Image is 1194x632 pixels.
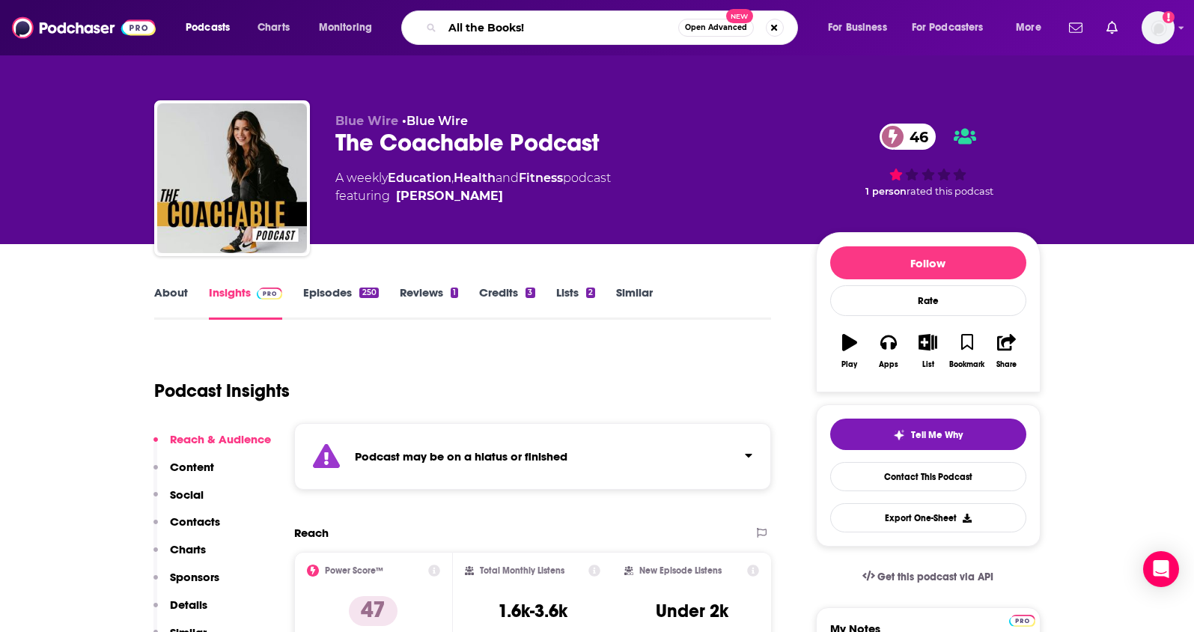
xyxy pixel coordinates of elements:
div: 2 [586,288,595,298]
div: A weekly podcast [335,169,611,205]
button: tell me why sparkleTell Me Why [830,419,1026,450]
a: Episodes250 [303,285,378,320]
button: Open AdvancedNew [678,19,754,37]
button: open menu [308,16,392,40]
button: open menu [175,16,249,40]
img: Podchaser Pro [257,288,283,300]
a: Pro website [1009,613,1035,627]
span: Blue Wire [335,114,398,128]
span: featuring [335,187,611,205]
span: Charts [258,17,290,38]
a: Show notifications dropdown [1100,15,1124,40]
span: Logged in as kochristina [1142,11,1175,44]
button: Reach & Audience [153,432,271,460]
a: Contact This Podcast [830,462,1026,491]
a: Health [454,171,496,185]
div: 3 [526,288,534,298]
span: Open Advanced [685,24,747,31]
a: Education [388,171,451,185]
section: Click to expand status details [294,423,772,490]
a: Fitness [519,171,563,185]
a: Credits3 [479,285,534,320]
div: 46 1 personrated this podcast [816,114,1041,207]
a: Blue Wire [406,114,468,128]
button: Show profile menu [1142,11,1175,44]
a: Tori Gordon [396,187,503,205]
a: Similar [616,285,653,320]
h2: New Episode Listens [639,565,722,576]
div: Open Intercom Messenger [1143,551,1179,587]
button: Follow [830,246,1026,279]
a: Reviews1 [400,285,458,320]
h2: Power Score™ [325,565,383,576]
button: Share [987,324,1026,378]
h1: Podcast Insights [154,380,290,402]
a: 46 [880,124,936,150]
img: The Coachable Podcast [157,103,307,253]
p: Charts [170,542,206,556]
p: Reach & Audience [170,432,271,446]
button: Play [830,324,869,378]
button: Sponsors [153,570,219,598]
button: Bookmark [948,324,987,378]
span: More [1016,17,1041,38]
h2: Total Monthly Listens [480,565,564,576]
h3: Under 2k [656,600,728,622]
button: Social [153,487,204,515]
span: Get this podcast via API [877,571,993,583]
p: 47 [349,596,398,626]
img: Podchaser Pro [1009,615,1035,627]
span: 46 [895,124,936,150]
button: open menu [1005,16,1060,40]
button: open menu [902,16,1005,40]
button: List [908,324,947,378]
svg: Add a profile image [1163,11,1175,23]
a: Get this podcast via API [850,559,1006,595]
span: For Podcasters [912,17,984,38]
span: For Business [828,17,887,38]
p: Contacts [170,514,220,529]
button: Contacts [153,514,220,542]
div: Apps [879,360,898,369]
span: , [451,171,454,185]
button: Apps [869,324,908,378]
div: Share [996,360,1017,369]
p: Social [170,487,204,502]
span: rated this podcast [907,186,993,197]
div: List [922,360,934,369]
div: Search podcasts, credits, & more... [415,10,812,45]
h2: Reach [294,526,329,540]
a: Show notifications dropdown [1063,15,1088,40]
img: User Profile [1142,11,1175,44]
a: InsightsPodchaser Pro [209,285,283,320]
span: 1 person [865,186,907,197]
a: Charts [248,16,299,40]
p: Details [170,598,207,612]
p: Sponsors [170,570,219,584]
button: Export One-Sheet [830,503,1026,532]
div: 250 [359,288,378,298]
img: Podchaser - Follow, Share and Rate Podcasts [12,13,156,42]
div: 1 [451,288,458,298]
p: Content [170,460,214,474]
button: Content [153,460,214,487]
span: • [402,114,468,128]
span: and [496,171,519,185]
span: New [726,9,753,23]
div: Play [841,360,857,369]
span: Tell Me Why [911,429,963,441]
span: Monitoring [319,17,372,38]
strong: Podcast may be on a hiatus or finished [355,449,567,464]
div: Bookmark [949,360,984,369]
div: Rate [830,285,1026,316]
button: open menu [817,16,906,40]
img: tell me why sparkle [893,429,905,441]
h3: 1.6k-3.6k [498,600,567,622]
span: Podcasts [186,17,230,38]
button: Details [153,598,207,625]
button: Charts [153,542,206,570]
a: Lists2 [556,285,595,320]
a: About [154,285,188,320]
